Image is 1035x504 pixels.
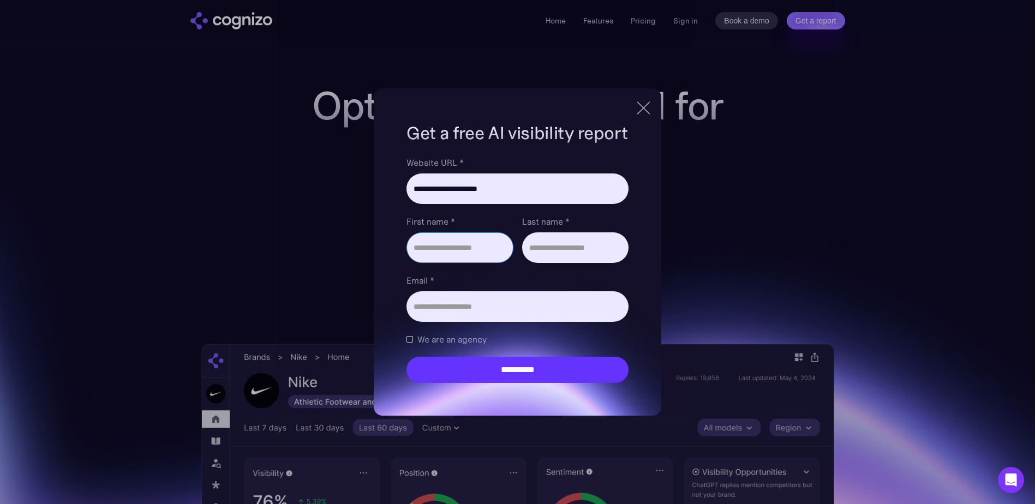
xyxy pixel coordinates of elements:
span: We are an agency [417,333,487,346]
form: Brand Report Form [406,156,628,383]
h1: Get a free AI visibility report [406,121,628,145]
label: Last name * [522,215,629,228]
label: First name * [406,215,513,228]
label: Email * [406,274,628,287]
label: Website URL * [406,156,628,169]
div: Open Intercom Messenger [998,467,1024,493]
